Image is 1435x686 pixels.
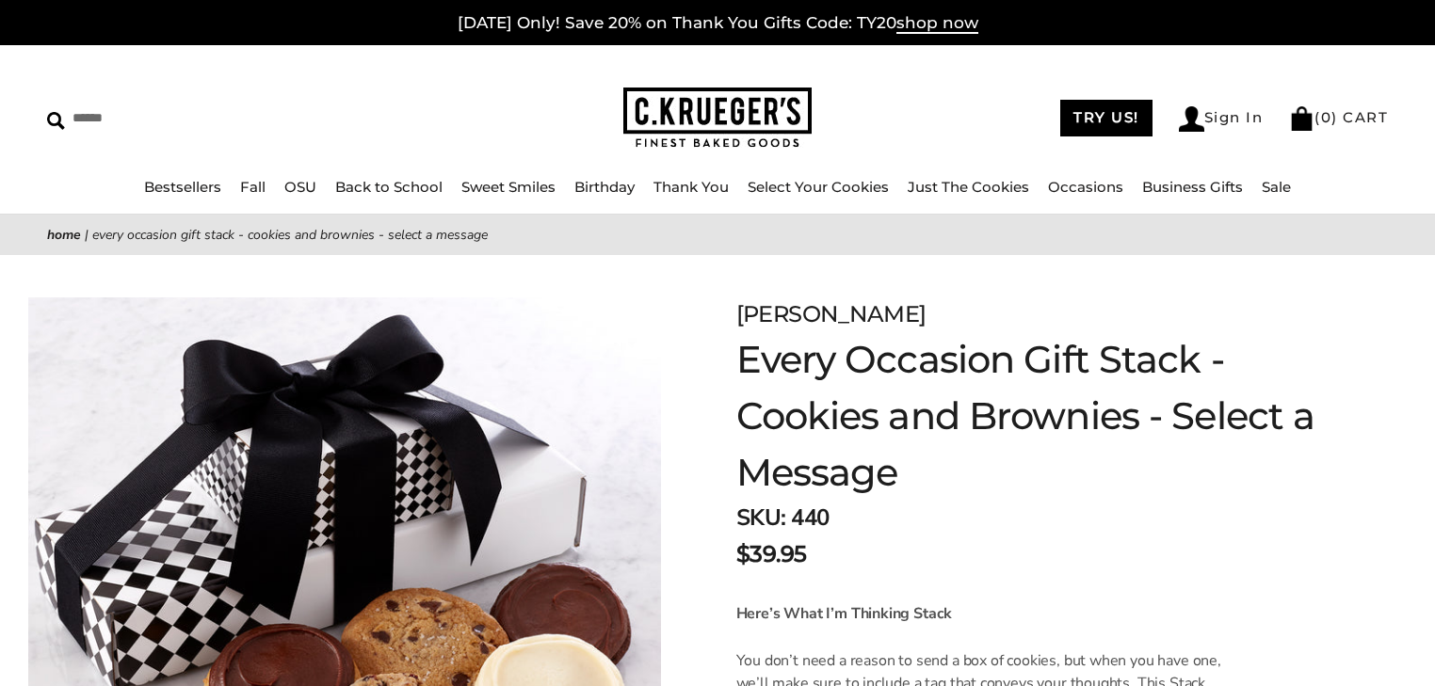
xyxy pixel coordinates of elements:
span: shop now [896,13,978,34]
span: $39.95 [736,537,807,571]
strong: Here’s What I’m Thinking Stack [736,603,953,624]
a: Sign In [1179,106,1264,132]
span: 0 [1321,108,1332,126]
a: Sweet Smiles [461,178,556,196]
img: Bag [1289,106,1314,131]
span: Every Occasion Gift Stack - Cookies and Brownies - Select a Message [92,226,488,244]
img: Search [47,112,65,130]
a: [DATE] Only! Save 20% on Thank You Gifts Code: TY20shop now [458,13,978,34]
img: Account [1179,106,1204,132]
nav: breadcrumbs [47,224,1388,246]
a: Fall [240,178,266,196]
a: Back to School [335,178,443,196]
a: (0) CART [1289,108,1388,126]
img: C.KRUEGER'S [623,88,812,149]
strong: SKU: [736,503,786,533]
a: Just The Cookies [908,178,1029,196]
span: 440 [791,503,830,533]
a: OSU [284,178,316,196]
a: Birthday [574,178,635,196]
a: TRY US! [1060,100,1153,136]
a: Occasions [1048,178,1123,196]
input: Search [47,104,365,133]
a: Bestsellers [144,178,221,196]
span: | [85,226,89,244]
a: Business Gifts [1142,178,1243,196]
div: [PERSON_NAME] [736,297,1337,331]
a: Sale [1262,178,1291,196]
h1: Every Occasion Gift Stack - Cookies and Brownies - Select a Message [736,331,1337,501]
a: Thank You [653,178,729,196]
a: Select Your Cookies [748,178,889,196]
a: Home [47,226,81,244]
